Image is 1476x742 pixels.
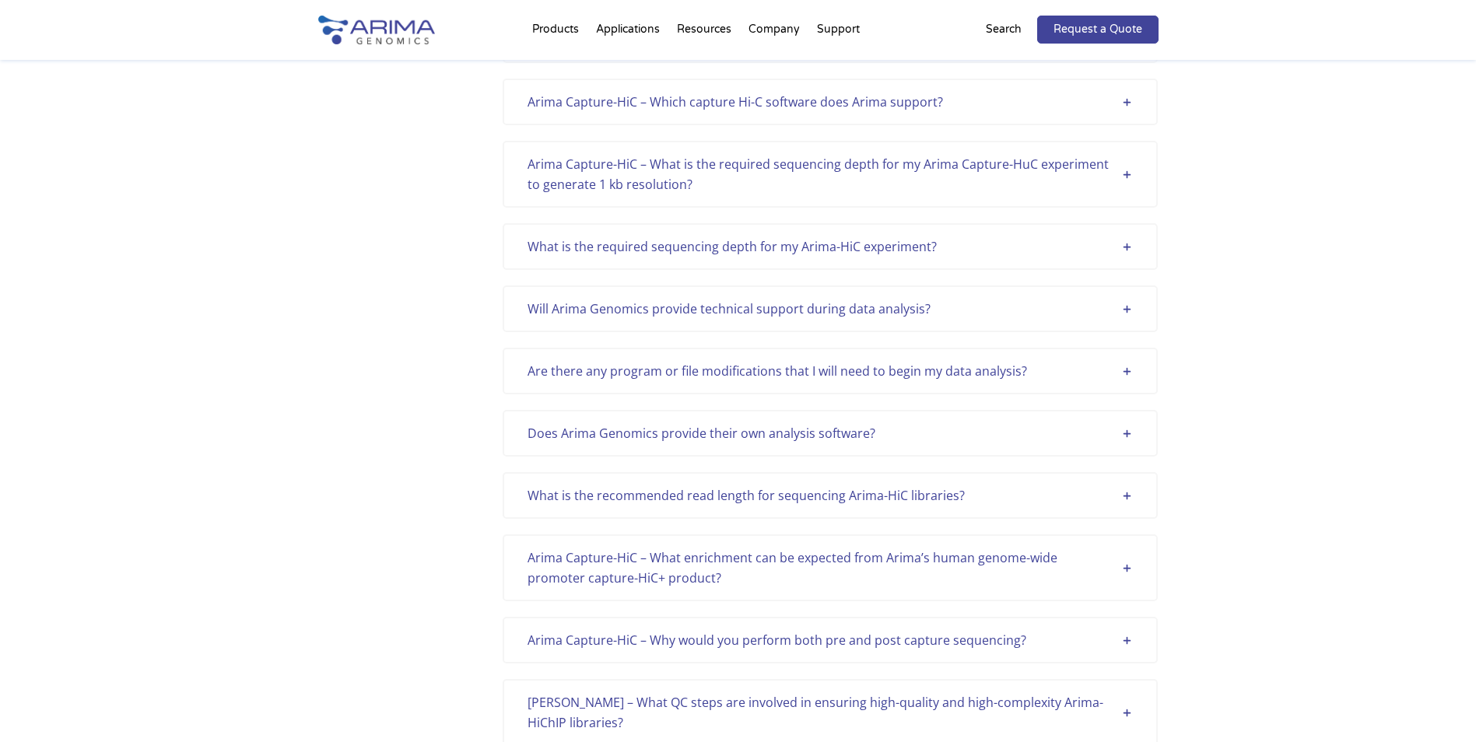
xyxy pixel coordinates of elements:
[528,423,1133,443] div: Does Arima Genomics provide their own analysis software?
[528,236,1133,257] div: What is the required sequencing depth for my Arima-HiC experiment?
[528,630,1133,650] div: Arima Capture-HiC – Why would you perform both pre and post capture sequencing?
[528,154,1133,194] div: Arima Capture-HiC – What is the required sequencing depth for my Arima Capture-HuC experiment to ...
[318,16,435,44] img: Arima-Genomics-logo
[528,548,1133,588] div: Arima Capture-HiC – What enrichment can be expected from Arima’s human genome-wide promoter captu...
[528,361,1133,381] div: Are there any program or file modifications that I will need to begin my data analysis?
[528,299,1133,319] div: Will Arima Genomics provide technical support during data analysis?
[528,92,1133,112] div: Arima Capture-HiC – Which capture Hi-C software does Arima support?
[986,19,1022,40] p: Search
[528,692,1133,733] div: [PERSON_NAME] – What QC steps are involved in ensuring high-quality and high-complexity Arima-HiC...
[528,485,1133,506] div: What is the recommended read length for sequencing Arima-HiC libraries?
[1037,16,1159,44] a: Request a Quote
